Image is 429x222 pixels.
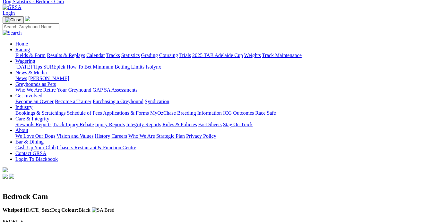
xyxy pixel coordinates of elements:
[262,53,302,58] a: Track Maintenance
[15,53,426,58] div: Racing
[15,70,47,75] a: News & Media
[150,110,176,116] a: MyOzChase
[86,53,105,58] a: Calendar
[42,207,51,213] b: Sex:
[53,122,94,127] a: Track Injury Rebate
[67,110,102,116] a: Schedule of Fees
[3,207,24,213] b: Whelped:
[15,127,28,133] a: About
[156,133,185,139] a: Strategic Plan
[43,64,65,70] a: SUREpick
[141,53,158,58] a: Grading
[93,64,144,70] a: Minimum Betting Limits
[15,81,56,87] a: Greyhounds as Pets
[15,122,51,127] a: Stewards Reports
[15,104,32,110] a: Industry
[55,99,91,104] a: Become a Trainer
[15,41,28,46] a: Home
[3,23,59,30] input: Search
[106,53,120,58] a: Tracks
[43,87,91,93] a: Retire Your Greyhound
[28,76,69,81] a: [PERSON_NAME]
[15,64,426,70] div: Wagering
[25,16,30,21] img: logo-grsa-white.png
[15,145,56,150] a: Cash Up Your Club
[159,53,178,58] a: Coursing
[15,139,44,144] a: Bar & Dining
[179,53,191,58] a: Trials
[15,76,426,81] div: News & Media
[15,58,35,64] a: Wagering
[9,174,14,179] img: twitter.svg
[61,207,78,213] b: Colour:
[15,87,426,93] div: Greyhounds as Pets
[3,10,15,16] a: Login
[15,93,42,98] a: Get Involved
[93,99,143,104] a: Purchasing a Greyhound
[3,30,22,36] img: Search
[15,110,426,116] div: Industry
[146,64,161,70] a: Isolynx
[15,99,54,104] a: Become an Owner
[95,122,125,127] a: Injury Reports
[15,133,55,139] a: We Love Our Dogs
[3,4,21,10] img: GRSA
[3,16,24,23] button: Toggle navigation
[192,53,243,58] a: 2025 TAB Adelaide Cup
[56,133,93,139] a: Vision and Values
[61,207,90,213] span: Black
[15,47,30,52] a: Racing
[95,133,110,139] a: History
[15,110,65,116] a: Bookings & Scratchings
[15,116,49,121] a: Care & Integrity
[47,53,85,58] a: Results & Replays
[15,64,42,70] a: [DATE] Tips
[103,110,149,116] a: Applications & Forms
[244,53,261,58] a: Weights
[3,207,40,213] span: [DATE]
[15,151,46,156] a: Contact GRSA
[67,64,92,70] a: How To Bet
[145,99,169,104] a: Syndication
[15,156,58,162] a: Login To Blackbook
[15,87,42,93] a: Who We Are
[223,122,253,127] a: Stay On Track
[162,122,197,127] a: Rules & Policies
[15,133,426,139] div: About
[15,145,426,151] div: Bar & Dining
[177,110,222,116] a: Breeding Information
[3,167,8,172] img: logo-grsa-white.png
[42,207,60,213] span: Dog
[15,53,46,58] a: Fields & Form
[126,122,161,127] a: Integrity Reports
[15,76,27,81] a: News
[3,192,426,201] h2: Bedrock Cam
[198,122,222,127] a: Fact Sheets
[186,133,216,139] a: Privacy Policy
[5,17,21,22] img: Close
[15,99,426,104] div: Get Involved
[92,207,115,213] img: SA Bred
[93,87,138,93] a: GAP SA Assessments
[255,110,276,116] a: Race Safe
[128,133,155,139] a: Who We Are
[15,122,426,127] div: Care & Integrity
[223,110,254,116] a: ICG Outcomes
[121,53,140,58] a: Statistics
[3,174,8,179] img: facebook.svg
[111,133,127,139] a: Careers
[57,145,136,150] a: Chasers Restaurant & Function Centre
